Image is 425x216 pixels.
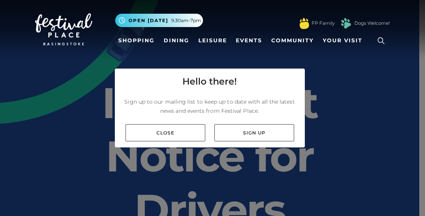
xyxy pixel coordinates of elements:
[195,34,230,48] a: Leisure
[121,97,299,115] p: Sign up to our mailing list to keep up to date with all the latest news and events from Festival ...
[233,34,265,48] a: Events
[182,75,237,88] h4: Hello there!
[126,124,205,141] a: Close
[320,34,369,48] a: Your Visit
[115,34,158,48] a: Shopping
[354,20,390,27] a: Dogs Welcome!
[171,17,201,24] span: 9.30am-7pm
[323,37,362,45] span: Your Visit
[129,17,168,24] span: Open [DATE]
[312,20,335,27] a: FP Family
[161,34,192,48] a: Dining
[268,34,317,48] a: Community
[214,124,294,141] a: Sign up
[35,13,92,45] img: Festival Place Logo
[115,14,203,27] button: Open [DATE] 9.30am-7pm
